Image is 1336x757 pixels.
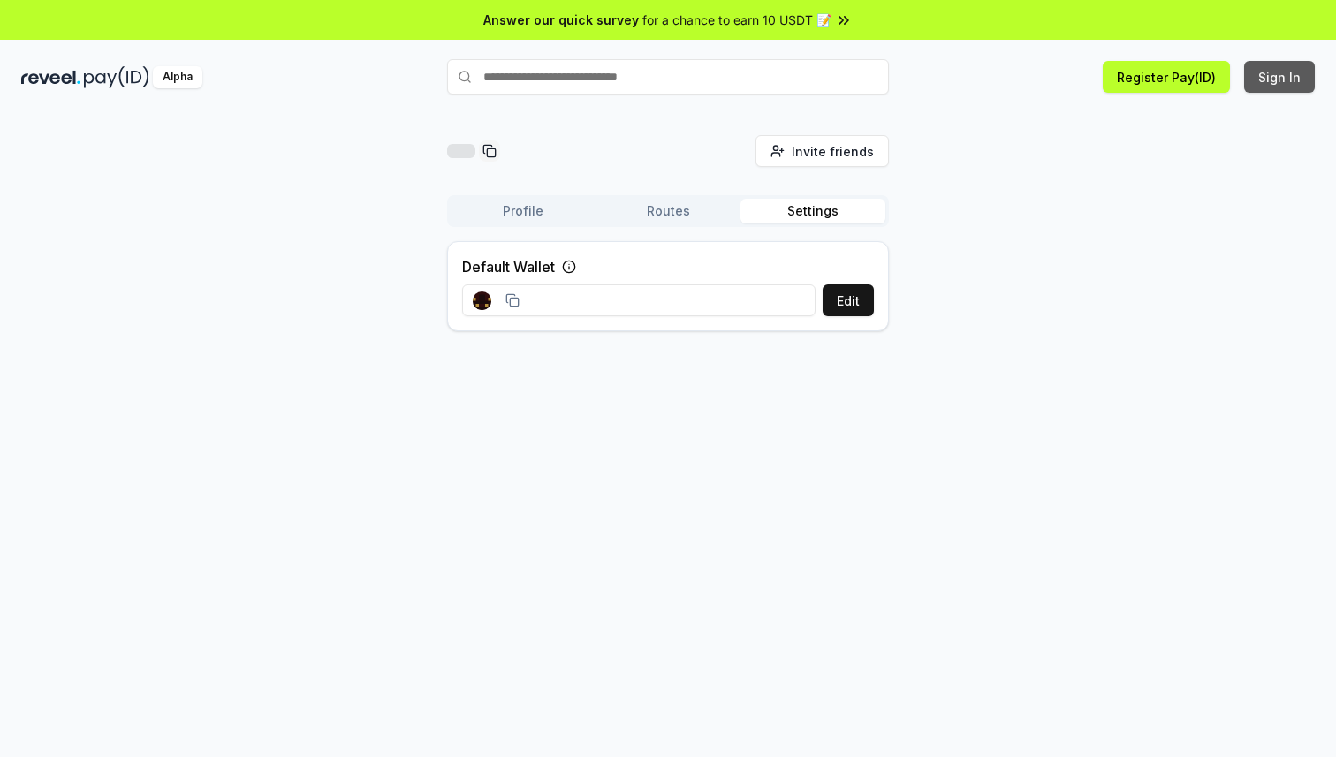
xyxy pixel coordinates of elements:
[84,66,149,88] img: pay_id
[21,66,80,88] img: reveel_dark
[596,199,740,223] button: Routes
[1244,61,1315,93] button: Sign In
[451,199,596,223] button: Profile
[792,142,874,161] span: Invite friends
[755,135,889,167] button: Invite friends
[823,284,874,316] button: Edit
[153,66,202,88] div: Alpha
[642,11,831,29] span: for a chance to earn 10 USDT 📝
[1103,61,1230,93] button: Register Pay(ID)
[462,256,555,277] label: Default Wallet
[740,199,885,223] button: Settings
[483,11,639,29] span: Answer our quick survey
